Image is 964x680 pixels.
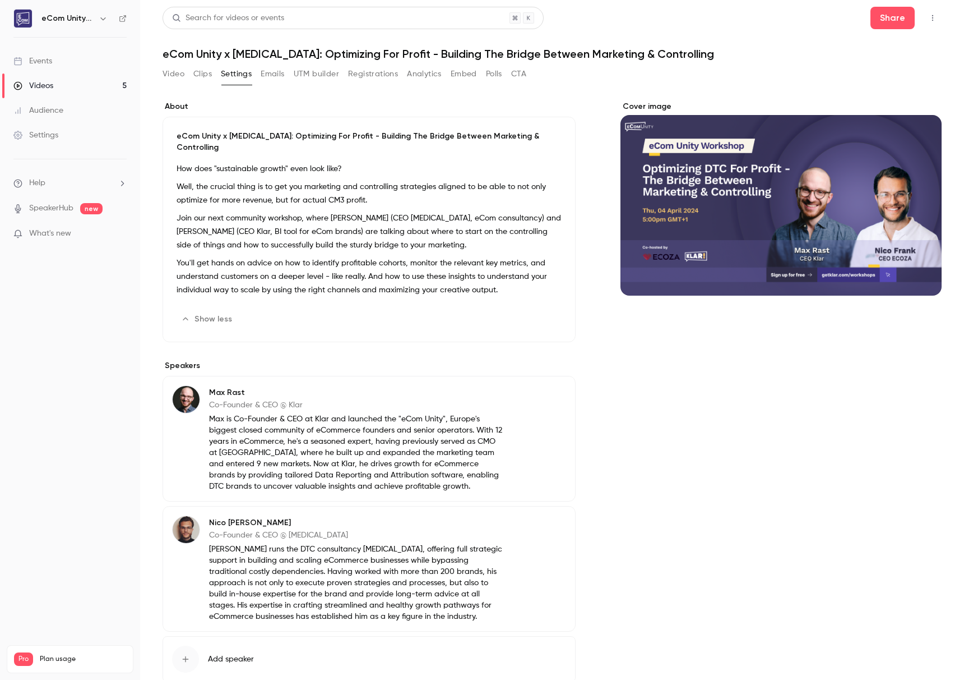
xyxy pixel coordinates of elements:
[177,180,562,207] p: Well, the crucial thing is to get you marketing and controlling strategies aligned to be able to ...
[208,654,254,665] span: Add speaker
[13,105,63,116] div: Audience
[163,65,184,83] button: Video
[163,101,576,112] label: About
[620,101,942,296] section: Cover image
[620,101,942,112] label: Cover image
[348,65,398,83] button: Registrations
[209,413,503,492] p: Max is Co-Founder & CEO at Klar and launched the "eCom Unity", Europe's biggest closed community ...
[40,655,126,664] span: Plan usage
[177,310,239,328] button: Show less
[209,387,503,398] p: Max Rast
[29,177,45,189] span: Help
[924,9,942,27] button: Top Bar Actions
[209,544,503,622] p: [PERSON_NAME] runs the DTC consultancy [MEDICAL_DATA], offering full strategic support in buildin...
[41,13,94,24] h6: eCom Unity Workshops
[486,65,502,83] button: Polls
[870,7,915,29] button: Share
[221,65,252,83] button: Settings
[13,56,52,67] div: Events
[177,212,562,252] p: Join our next community workshop, where [PERSON_NAME] (CEO [MEDICAL_DATA], eCom consultancy) and ...
[261,65,284,83] button: Emails
[209,517,503,529] p: Nico [PERSON_NAME]
[177,131,562,153] p: eCom Unity x [MEDICAL_DATA]: Optimizing For Profit - Building The Bridge Between Marketing & Cont...
[29,228,71,240] span: What's new
[193,65,212,83] button: Clips
[13,130,58,141] div: Settings
[209,399,503,411] p: Co-Founder & CEO @ Klar
[80,203,103,214] span: new
[163,360,576,371] label: Speakers
[294,65,339,83] button: UTM builder
[14,653,33,666] span: Pro
[163,47,942,61] h1: eCom Unity x [MEDICAL_DATA]: Optimizing For Profit - Building The Bridge Between Marketing & Cont...
[29,203,73,214] a: SpeakerHub
[13,80,53,91] div: Videos
[173,386,200,413] img: Max Rast
[511,65,526,83] button: CTA
[451,65,477,83] button: Embed
[172,12,284,24] div: Search for videos or events
[407,65,442,83] button: Analytics
[209,530,503,541] p: Co-Founder & CEO @ [MEDICAL_DATA]
[14,10,32,27] img: eCom Unity Workshops
[13,177,127,189] li: help-dropdown-opener
[177,162,562,176] p: How does "sustainable growth" even look like?
[177,256,562,297] p: You'll get hands on advice on how to identify profitable cohorts, monitor the relevant key metric...
[113,229,127,239] iframe: Noticeable Trigger
[163,506,576,632] div: Nico FrankNico [PERSON_NAME]Co-Founder & CEO @ [MEDICAL_DATA][PERSON_NAME] runs the DTC consultan...
[173,516,200,543] img: Nico Frank
[163,376,576,502] div: Max RastMax RastCo-Founder & CEO @ KlarMax is Co-Founder & CEO at Klar and launched the "eCom Uni...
